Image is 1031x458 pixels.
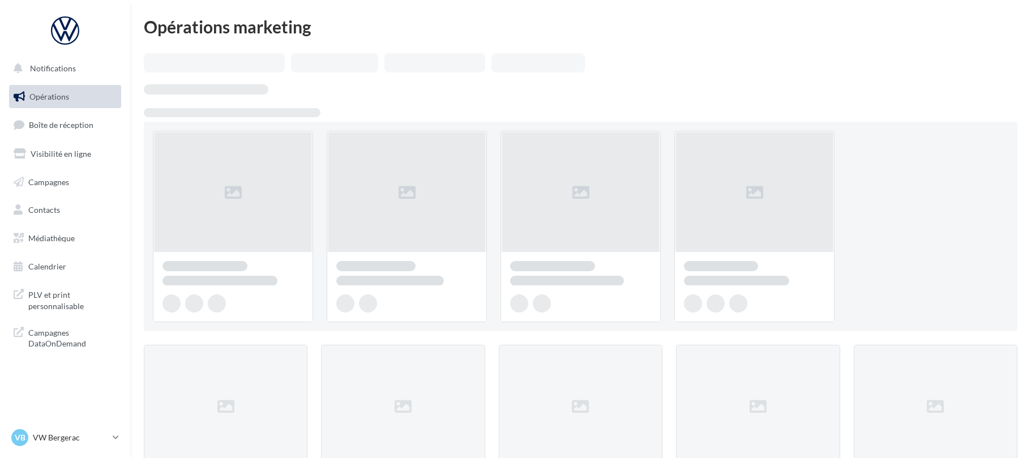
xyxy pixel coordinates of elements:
[28,262,66,271] span: Calendrier
[9,427,121,448] a: VB VW Bergerac
[33,432,108,443] p: VW Bergerac
[28,177,69,186] span: Campagnes
[7,226,123,250] a: Médiathèque
[7,255,123,279] a: Calendrier
[29,120,93,130] span: Boîte de réception
[29,92,69,101] span: Opérations
[31,149,91,159] span: Visibilité en ligne
[30,63,76,73] span: Notifications
[7,85,123,109] a: Opérations
[7,282,123,316] a: PLV et print personnalisable
[7,57,119,80] button: Notifications
[28,287,117,311] span: PLV et print personnalisable
[144,18,1017,35] div: Opérations marketing
[7,320,123,354] a: Campagnes DataOnDemand
[7,198,123,222] a: Contacts
[28,205,60,215] span: Contacts
[28,325,117,349] span: Campagnes DataOnDemand
[15,432,25,443] span: VB
[7,170,123,194] a: Campagnes
[28,233,75,243] span: Médiathèque
[7,113,123,137] a: Boîte de réception
[7,142,123,166] a: Visibilité en ligne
